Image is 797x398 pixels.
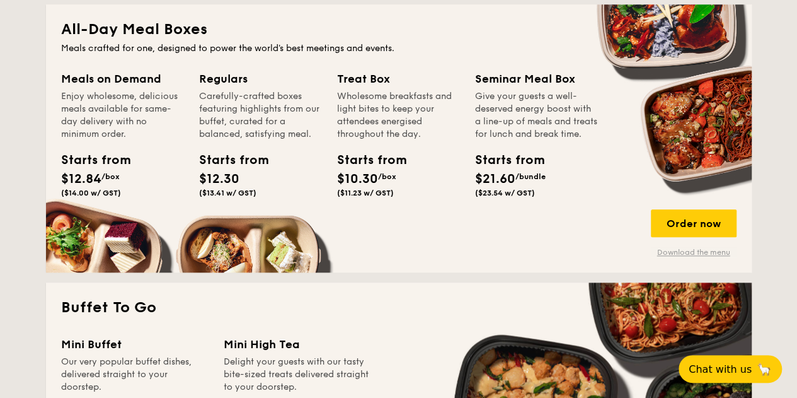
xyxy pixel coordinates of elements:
[337,90,460,141] div: Wholesome breakfasts and light bites to keep your attendees energised throughout the day.
[61,42,737,55] div: Meals crafted for one, designed to power the world's best meetings and events.
[61,336,209,353] div: Mini Buffet
[101,172,120,181] span: /box
[337,151,394,170] div: Starts from
[515,172,546,181] span: /bundle
[61,356,209,394] div: Our very popular buffet dishes, delivered straight to your doorstep.
[337,189,394,197] span: ($11.23 w/ GST)
[651,209,737,237] div: Order now
[61,189,121,197] span: ($14.00 w/ GST)
[61,20,737,40] h2: All-Day Meal Boxes
[224,356,371,394] div: Delight your guests with our tasty bite-sized treats delivered straight to your doorstep.
[378,172,396,181] span: /box
[224,336,371,353] div: Mini High Tea
[337,172,378,187] span: $10.30
[61,172,101,187] span: $12.84
[199,151,256,170] div: Starts from
[199,189,256,197] span: ($13.41 w/ GST)
[689,363,752,375] span: Chat with us
[475,189,535,197] span: ($23.54 w/ GST)
[199,172,239,187] span: $12.30
[651,247,737,257] a: Download the menu
[337,70,460,88] div: Treat Box
[475,70,598,88] div: Seminar Meal Box
[61,90,184,141] div: Enjoy wholesome, delicious meals available for same-day delivery with no minimum order.
[199,90,322,141] div: Carefully-crafted boxes featuring highlights from our buffet, curated for a balanced, satisfying ...
[757,362,772,377] span: 🦙
[61,151,118,170] div: Starts from
[61,298,737,318] h2: Buffet To Go
[475,90,598,141] div: Give your guests a well-deserved energy boost with a line-up of meals and treats for lunch and br...
[475,172,515,187] span: $21.60
[679,355,782,383] button: Chat with us🦙
[61,70,184,88] div: Meals on Demand
[199,70,322,88] div: Regulars
[475,151,532,170] div: Starts from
